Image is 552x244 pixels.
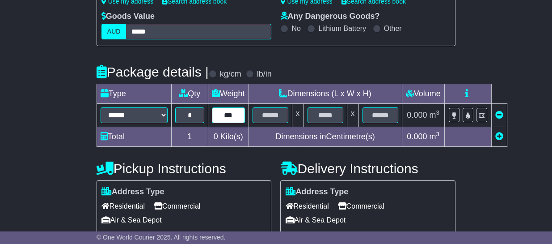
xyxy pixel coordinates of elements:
label: Other [384,24,402,33]
label: Any Dangerous Goods? [280,12,379,21]
a: Add new item [495,132,503,141]
td: Weight [208,84,249,104]
span: Residential [101,199,145,213]
a: Remove this item [495,111,503,120]
span: 0.000 [407,132,427,141]
label: lb/in [257,69,272,79]
span: © One World Courier 2025. All rights reserved. [97,234,226,241]
td: Volume [402,84,444,104]
td: Dimensions in Centimetre(s) [249,127,402,147]
sup: 3 [436,109,439,116]
span: Commercial [154,199,200,213]
span: Air & Sea Depot [101,213,162,227]
label: AUD [101,24,126,39]
td: Type [97,84,171,104]
span: m [429,111,439,120]
label: Lithium Battery [318,24,366,33]
span: Air & Sea Depot [285,213,346,227]
h4: Delivery Instructions [280,161,455,176]
label: kg/cm [220,69,241,79]
td: Qty [171,84,208,104]
label: Address Type [101,187,164,197]
label: Address Type [285,187,348,197]
h4: Package details | [97,64,209,79]
span: Residential [285,199,329,213]
label: Goods Value [101,12,155,21]
td: x [292,104,303,127]
td: Kilo(s) [208,127,249,147]
td: x [347,104,358,127]
label: No [291,24,300,33]
td: 1 [171,127,208,147]
span: 0 [214,132,218,141]
span: m [429,132,439,141]
td: Total [97,127,171,147]
span: Commercial [338,199,384,213]
sup: 3 [436,131,439,137]
td: Dimensions (L x W x H) [249,84,402,104]
h4: Pickup Instructions [97,161,272,176]
span: 0.000 [407,111,427,120]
